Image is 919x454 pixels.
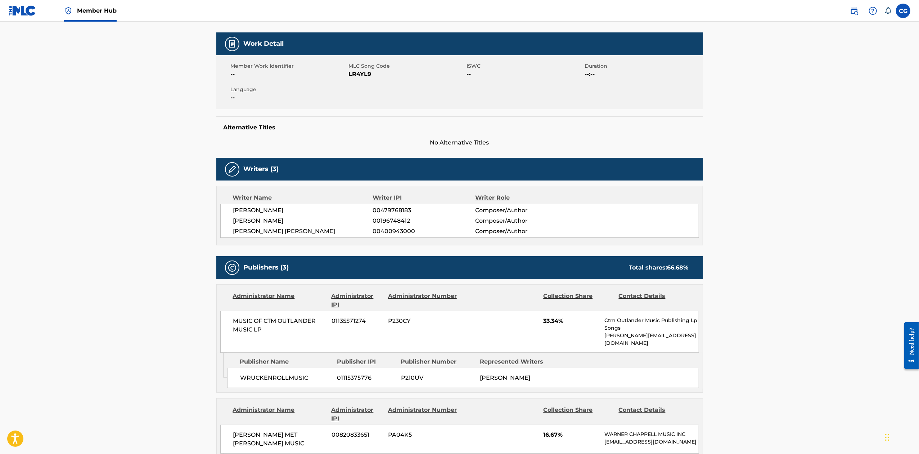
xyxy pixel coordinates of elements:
[667,264,689,271] span: 66.68 %
[388,431,458,439] span: PA04K5
[244,40,284,48] h5: Work Detail
[543,317,599,325] span: 33.34%
[332,292,383,309] div: Administrator IPI
[467,62,583,70] span: ISWC
[629,263,689,272] div: Total shares:
[233,431,326,448] span: [PERSON_NAME] MET [PERSON_NAME] MUSIC
[231,70,347,79] span: --
[475,227,568,236] span: Composer/Author
[233,193,373,202] div: Writer Name
[337,357,396,366] div: Publisher IPI
[899,317,919,375] iframe: Resource Center
[233,292,326,309] div: Administrator Name
[480,374,530,381] span: [PERSON_NAME]
[233,317,326,334] span: MUSIC OF CTM OUTLANDER MUSIC LP
[240,357,332,366] div: Publisher Name
[847,4,861,18] a: Public Search
[467,70,583,79] span: --
[349,70,465,79] span: LR4YL9
[64,6,73,15] img: Top Rightsholder
[373,227,475,236] span: 00400943000
[233,406,326,423] div: Administrator Name
[604,332,698,347] p: [PERSON_NAME][EMAIL_ADDRESS][DOMAIN_NAME]
[373,217,475,225] span: 00196748412
[388,292,458,309] div: Administrator Number
[884,7,892,14] div: Notifications
[388,406,458,423] div: Administrator Number
[543,431,599,439] span: 16.67%
[233,217,373,225] span: [PERSON_NAME]
[231,62,347,70] span: Member Work Identifier
[373,193,475,202] div: Writer IPI
[604,431,698,438] p: WARNER CHAPPELL MUSIC INC
[883,419,919,454] div: Chatwidget
[604,438,698,446] p: [EMAIL_ADDRESS][DOMAIN_NAME]
[373,206,475,215] span: 00479768183
[585,62,701,70] span: Duration
[9,5,36,16] img: MLC Logo
[619,406,689,423] div: Contact Details
[332,431,383,439] span: 00820833651
[885,427,889,448] div: Slepen
[475,206,568,215] span: Composer/Author
[401,374,474,382] span: P210UV
[475,217,568,225] span: Composer/Author
[619,292,689,309] div: Contact Details
[480,357,553,366] div: Represented Writers
[883,419,919,454] iframe: Chat Widget
[896,4,910,18] div: User Menu
[604,317,698,332] p: Ctm Outlander Music Publishing Lp Songs
[233,227,373,236] span: [PERSON_NAME] [PERSON_NAME]
[228,40,236,48] img: Work Detail
[216,138,703,147] span: No Alternative Titles
[388,317,458,325] span: P230CY
[231,93,347,102] span: --
[349,62,465,70] span: MLC Song Code
[77,6,117,15] span: Member Hub
[543,406,613,423] div: Collection Share
[585,70,701,79] span: --:--
[244,263,289,272] h5: Publishers (3)
[543,292,613,309] div: Collection Share
[475,193,568,202] div: Writer Role
[850,6,859,15] img: search
[240,374,332,382] span: WRUCKENROLLMUSIC
[332,317,383,325] span: 01135571274
[332,406,383,423] div: Administrator IPI
[231,86,347,93] span: Language
[401,357,474,366] div: Publisher Number
[224,124,696,131] h5: Alternative Titles
[337,374,396,382] span: 01115375776
[228,263,236,272] img: Publishers
[869,6,877,15] img: help
[244,165,279,173] h5: Writers (3)
[233,206,373,215] span: [PERSON_NAME]
[866,4,880,18] div: Help
[228,165,236,174] img: Writers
